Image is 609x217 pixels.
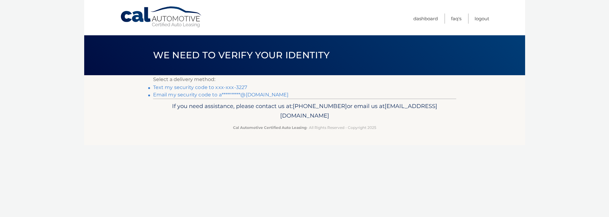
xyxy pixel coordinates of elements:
a: Email my security code to a**********@[DOMAIN_NAME] [153,92,289,98]
p: If you need assistance, please contact us at: or email us at [157,101,452,121]
span: [PHONE_NUMBER] [293,103,347,110]
a: Dashboard [413,14,438,24]
p: Select a delivery method: [153,75,456,84]
strong: Cal Automotive Certified Auto Leasing [233,125,306,130]
a: Logout [475,14,489,24]
span: We need to verify your identity [153,49,330,61]
a: FAQ's [451,14,461,24]
p: - All Rights Reserved - Copyright 2025 [157,124,452,131]
a: Text my security code to xxx-xxx-3227 [153,84,247,90]
a: Cal Automotive [120,6,203,28]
